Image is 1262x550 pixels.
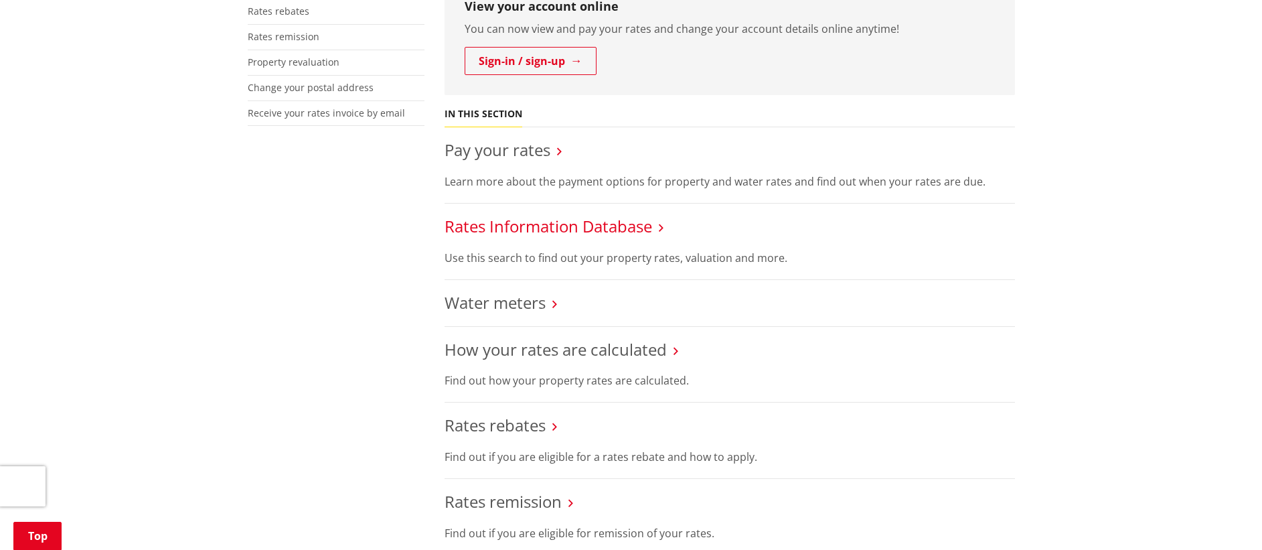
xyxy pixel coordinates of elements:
p: Learn more about the payment options for property and water rates and find out when your rates ar... [445,174,1015,190]
a: Rates rebates [445,414,546,436]
a: Top [13,522,62,550]
a: Water meters [445,291,546,314]
iframe: Messenger Launcher [1200,494,1249,542]
a: Rates rebates [248,5,309,17]
a: Sign-in / sign-up [465,47,597,75]
p: Use this search to find out your property rates, valuation and more. [445,250,1015,266]
p: Find out if you are eligible for remission of your rates. [445,525,1015,541]
a: How your rates are calculated [445,338,667,360]
a: Property revaluation [248,56,339,68]
a: Receive your rates invoice by email [248,107,405,119]
p: Find out how your property rates are calculated. [445,372,1015,389]
a: Change your postal address [248,81,374,94]
h5: In this section [445,109,522,120]
a: Rates remission [445,490,562,512]
a: Pay your rates [445,139,550,161]
a: Rates remission [248,30,319,43]
a: Rates Information Database [445,215,652,237]
p: Find out if you are eligible for a rates rebate and how to apply. [445,449,1015,465]
p: You can now view and pay your rates and change your account details online anytime! [465,21,995,37]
